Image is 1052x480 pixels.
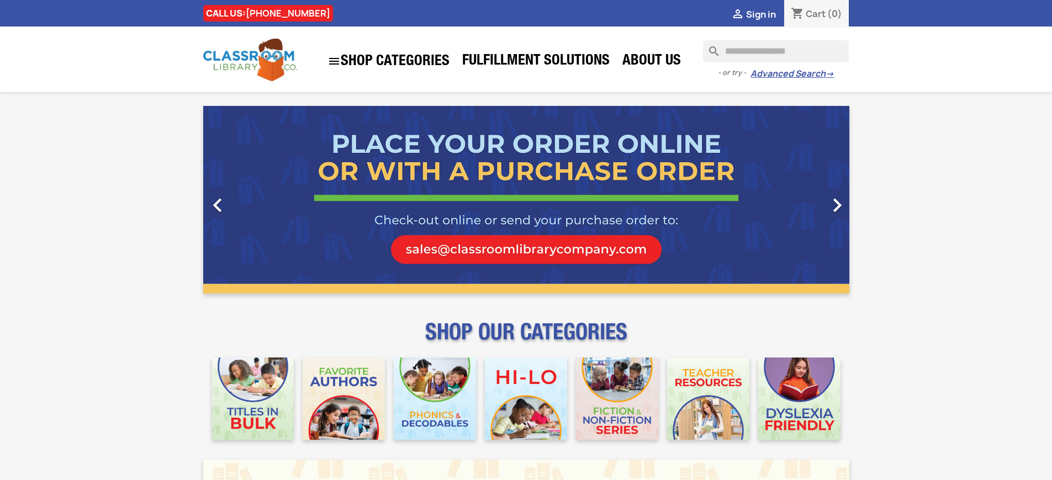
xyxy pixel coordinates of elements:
img: Classroom Library Company [203,39,297,81]
a: Advanced Search→ [750,68,834,79]
img: CLC_Favorite_Authors_Mobile.jpg [303,358,385,440]
p: SHOP OUR CATEGORIES [203,329,849,349]
ul: Carousel container [203,106,849,294]
input: Search [703,40,849,62]
span: - or try - [718,67,750,78]
span: Sign in [746,8,776,20]
img: CLC_HiLo_Mobile.jpg [485,358,567,440]
a:  Sign in [731,8,776,20]
span: → [826,68,834,79]
span: Cart [806,8,826,20]
img: CLC_Teacher_Resources_Mobile.jpg [667,358,749,440]
a: [PHONE_NUMBER] [246,7,330,19]
a: Next [752,106,849,294]
i: shopping_cart [791,8,804,21]
img: CLC_Phonics_And_Decodables_Mobile.jpg [394,358,476,440]
a: Previous [203,106,300,294]
span: (0) [827,8,842,20]
i:  [327,55,341,68]
i: search [703,40,716,54]
i:  [731,8,744,22]
a: Fulfillment Solutions [457,51,615,73]
img: CLC_Fiction_Nonfiction_Mobile.jpg [576,358,658,440]
i:  [204,191,231,219]
img: CLC_Bulk_Mobile.jpg [212,358,294,440]
a: SHOP CATEGORIES [322,49,455,73]
a: About Us [617,51,686,73]
img: CLC_Dyslexia_Mobile.jpg [758,358,840,440]
div: CALL US: [203,5,333,22]
i:  [823,191,851,219]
